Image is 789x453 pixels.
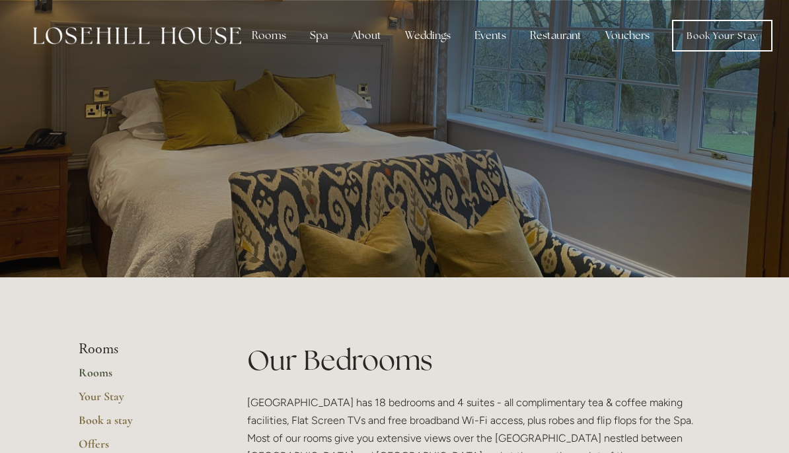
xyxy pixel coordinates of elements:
div: Weddings [394,22,461,49]
div: Rooms [241,22,297,49]
div: Events [464,22,517,49]
img: Losehill House [33,27,241,44]
h1: Our Bedrooms [247,341,710,380]
a: Vouchers [595,22,660,49]
div: Restaurant [519,22,592,49]
a: Book a stay [79,413,205,436]
li: Rooms [79,341,205,358]
a: Book Your Stay [672,20,772,52]
div: Spa [299,22,338,49]
a: Your Stay [79,389,205,413]
div: About [341,22,392,49]
a: Rooms [79,365,205,389]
